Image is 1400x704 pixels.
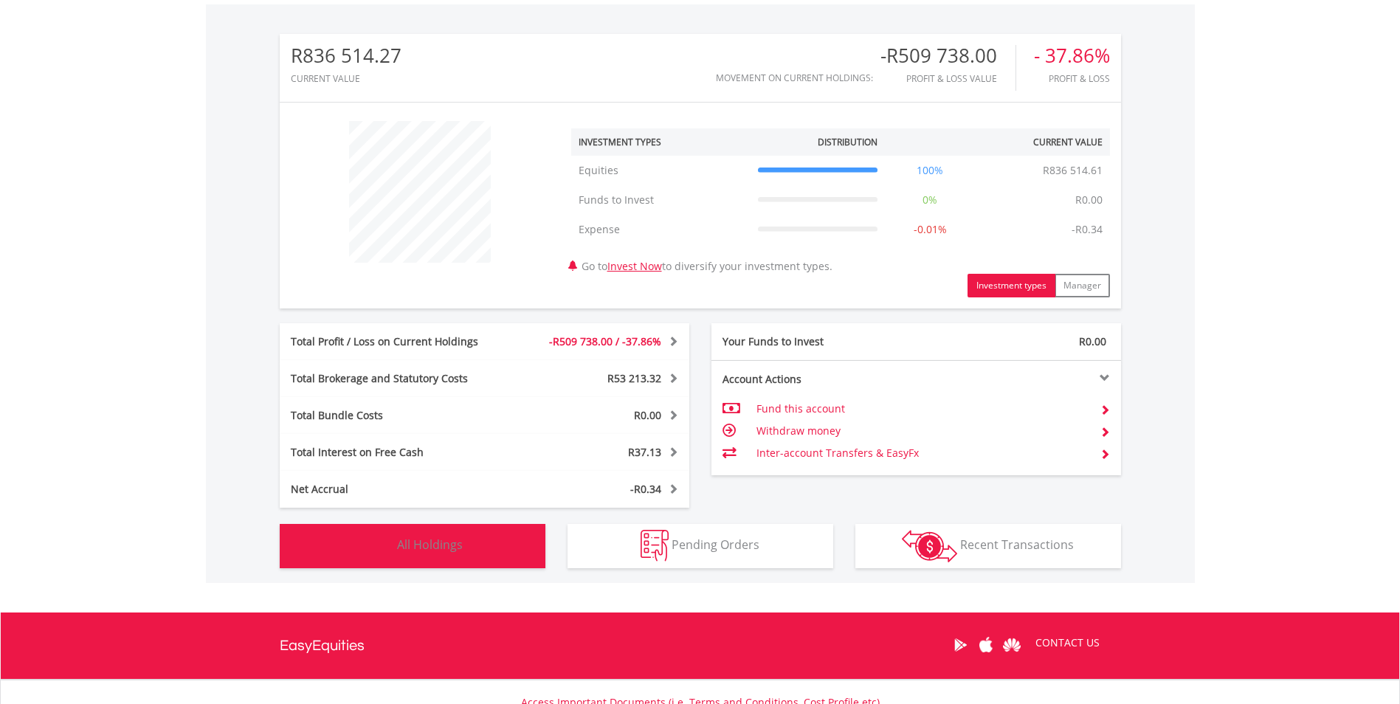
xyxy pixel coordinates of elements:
[560,114,1121,297] div: Go to to diversify your investment types.
[1025,622,1110,663] a: CONTACT US
[1064,215,1110,244] td: -R0.34
[672,536,759,553] span: Pending Orders
[968,274,1055,297] button: Investment types
[641,530,669,562] img: pending_instructions-wht.png
[960,536,1074,553] span: Recent Transactions
[1068,185,1110,215] td: R0.00
[607,259,662,273] a: Invest Now
[1055,274,1110,297] button: Manager
[999,622,1025,668] a: Huawei
[280,524,545,568] button: All Holdings
[756,398,1088,420] td: Fund this account
[634,408,661,422] span: R0.00
[1034,74,1110,83] div: Profit & Loss
[568,524,833,568] button: Pending Orders
[902,530,957,562] img: transactions-zar-wht.png
[885,185,975,215] td: 0%
[571,215,751,244] td: Expense
[607,371,661,385] span: R53 213.32
[280,408,519,423] div: Total Bundle Costs
[397,536,463,553] span: All Holdings
[855,524,1121,568] button: Recent Transactions
[280,612,365,679] a: EasyEquities
[948,622,973,668] a: Google Play
[280,482,519,497] div: Net Accrual
[975,128,1110,156] th: Current Value
[280,445,519,460] div: Total Interest on Free Cash
[280,334,519,349] div: Total Profit / Loss on Current Holdings
[571,185,751,215] td: Funds to Invest
[711,334,917,349] div: Your Funds to Invest
[973,622,999,668] a: Apple
[571,128,751,156] th: Investment Types
[716,73,873,83] div: Movement on Current Holdings:
[571,156,751,185] td: Equities
[1034,45,1110,66] div: - 37.86%
[885,215,975,244] td: -0.01%
[880,74,1015,83] div: Profit & Loss Value
[628,445,661,459] span: R37.13
[756,420,1088,442] td: Withdraw money
[1035,156,1110,185] td: R836 514.61
[291,45,401,66] div: R836 514.27
[280,371,519,386] div: Total Brokerage and Statutory Costs
[756,442,1088,464] td: Inter-account Transfers & EasyFx
[291,74,401,83] div: CURRENT VALUE
[711,372,917,387] div: Account Actions
[818,136,877,148] div: Distribution
[880,45,1015,66] div: -R509 738.00
[630,482,661,496] span: -R0.34
[362,530,394,562] img: holdings-wht.png
[885,156,975,185] td: 100%
[549,334,661,348] span: -R509 738.00 / -37.86%
[1079,334,1106,348] span: R0.00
